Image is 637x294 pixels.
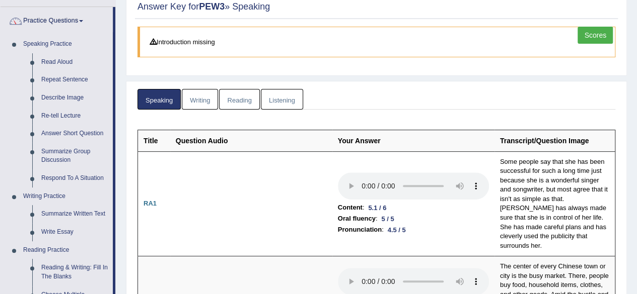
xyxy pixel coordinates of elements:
a: Respond To A Situation [37,169,113,187]
a: Reading [219,89,259,110]
a: Write Essay [37,223,113,241]
strong: PEW3 [199,2,225,12]
a: Practice Questions [1,7,113,32]
blockquote: Introduction missing [137,27,615,57]
td: Some people say that she has been successful for such a long time just because she is a wonderful... [494,151,615,256]
a: Summarize Written Text [37,205,113,223]
a: Describe Image [37,89,113,107]
b: Pronunciation [338,224,382,235]
a: Scores [578,27,613,44]
a: Repeat Sentence [37,71,113,89]
b: RA1 [144,200,157,207]
li: : [338,213,489,224]
div: 4.5 / 5 [384,225,410,235]
a: Reading Practice [19,241,113,259]
h2: Answer Key for » Speaking [137,2,615,12]
li: : [338,224,489,235]
a: Writing [182,89,218,110]
a: Read Aloud [37,53,113,71]
b: Oral fluency [338,213,376,224]
th: Title [138,130,170,151]
a: Reading & Writing: Fill In The Blanks [37,259,113,285]
li: : [338,202,489,213]
b: Content [338,202,363,213]
a: Listening [261,89,303,110]
a: Summarize Group Discussion [37,143,113,169]
th: Question Audio [170,130,332,151]
a: Speaking [137,89,181,110]
th: Transcript/Question Image [494,130,615,151]
div: 5 / 5 [377,214,398,224]
div: 5.1 / 6 [364,203,390,213]
a: Re-tell Lecture [37,107,113,125]
th: Your Answer [332,130,494,151]
a: Writing Practice [19,187,113,206]
a: Answer Short Question [37,125,113,143]
a: Speaking Practice [19,35,113,53]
